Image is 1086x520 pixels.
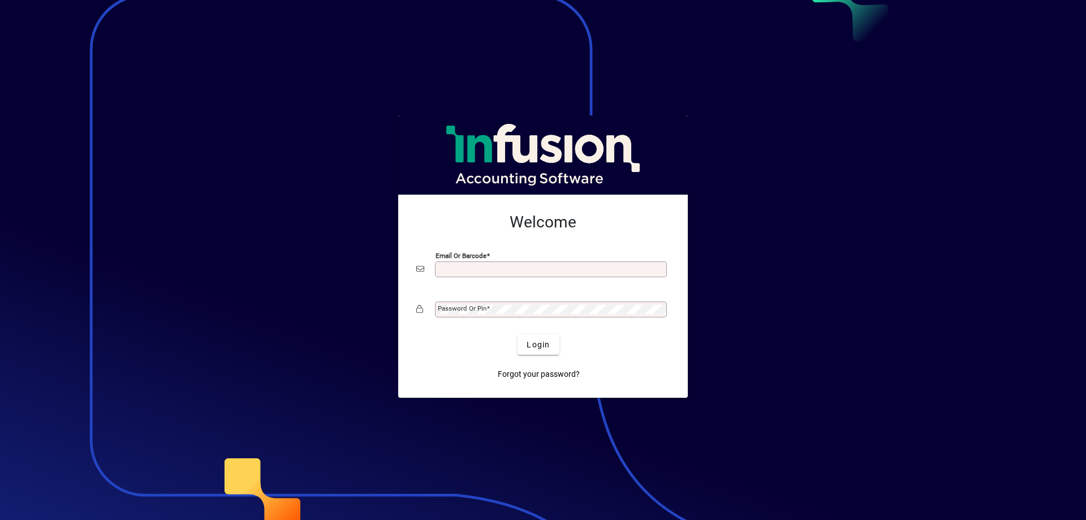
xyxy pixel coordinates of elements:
[527,339,550,351] span: Login
[416,213,670,232] h2: Welcome
[498,368,580,380] span: Forgot your password?
[493,364,584,384] a: Forgot your password?
[436,252,486,260] mat-label: Email or Barcode
[518,334,559,355] button: Login
[438,304,486,312] mat-label: Password or Pin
